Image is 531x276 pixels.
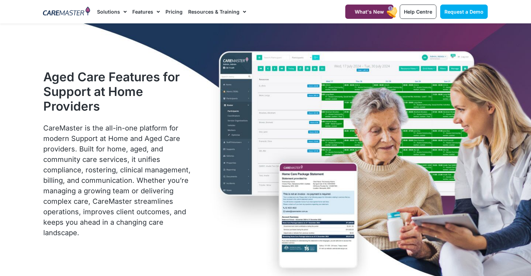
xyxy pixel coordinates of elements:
span: What's New [355,9,384,15]
h1: Aged Care Features for Support at Home Providers [43,69,194,113]
a: Request a Demo [440,5,488,19]
p: CareMaster is the all-in-one platform for modern Support at Home and Aged Care providers. Built f... [43,123,194,238]
span: Help Centre [404,9,432,15]
span: Request a Demo [444,9,484,15]
a: Help Centre [400,5,436,19]
a: What's New [345,5,393,19]
img: CareMaster Logo [43,7,90,17]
